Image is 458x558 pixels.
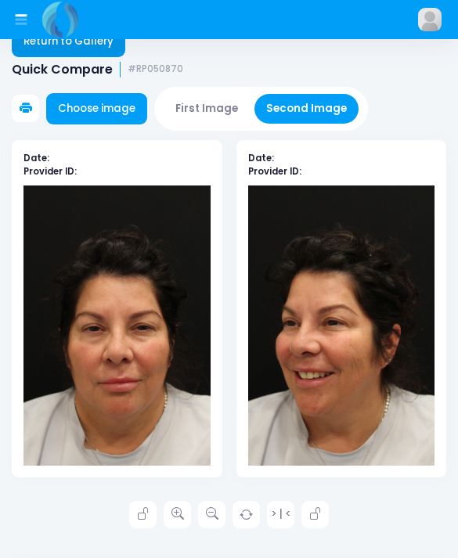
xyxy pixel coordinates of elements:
span: Quick Compare [12,62,113,77]
a: Choose image [46,93,147,124]
small: #RP050870 [128,64,183,75]
b: Date: [248,152,274,164]
b: Provider ID: [23,165,77,178]
button: First Image [164,94,250,124]
a: > | < [267,501,294,528]
img: compare-img1 [23,185,211,466]
img: compare-img2 [248,185,435,466]
b: Date: [23,152,49,164]
button: Second Image [254,94,359,124]
img: image [418,8,442,31]
a: Return to Gallery [12,26,125,57]
b: Provider ID: [248,165,301,178]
